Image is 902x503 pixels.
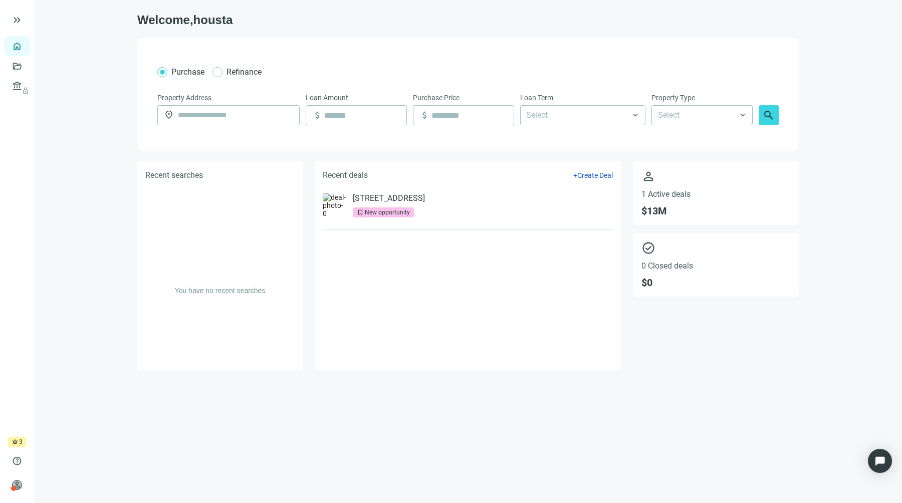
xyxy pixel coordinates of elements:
span: location_on [164,110,174,120]
span: bookmark [357,209,364,216]
span: $ 13M [641,205,791,217]
span: attach_money [312,110,322,120]
button: +Create Deal [573,171,613,180]
span: Create Deal [577,171,613,179]
span: 3 [19,437,23,447]
span: Loan Amount [306,92,348,103]
span: + [573,171,577,179]
h5: Recent searches [145,169,203,181]
div: Open Intercom Messenger [868,449,892,473]
span: Loan Term [520,92,553,103]
span: search [763,109,775,121]
img: deal-photo-0 [323,193,347,217]
span: check_circle [641,241,791,255]
span: Refinance [227,67,262,77]
span: Purchase [171,67,204,77]
span: You have no recent searches [175,287,266,295]
a: [STREET_ADDRESS] [353,193,425,203]
span: 0 Closed deals [641,261,791,271]
button: search [759,105,779,125]
span: person [12,480,22,490]
span: $ 0 [641,277,791,289]
span: Purchase Price [413,92,460,103]
span: crown [12,439,18,445]
span: Property Type [651,92,695,103]
span: Property Address [157,92,211,103]
div: New opportunity [365,207,410,217]
span: attach_money [419,110,429,120]
span: help [12,456,22,466]
h1: Welcome, housta [137,12,799,28]
h5: Recent deals [323,169,368,181]
button: keyboard_double_arrow_right [11,14,23,26]
span: 1 Active deals [641,189,791,199]
span: person [641,169,791,183]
